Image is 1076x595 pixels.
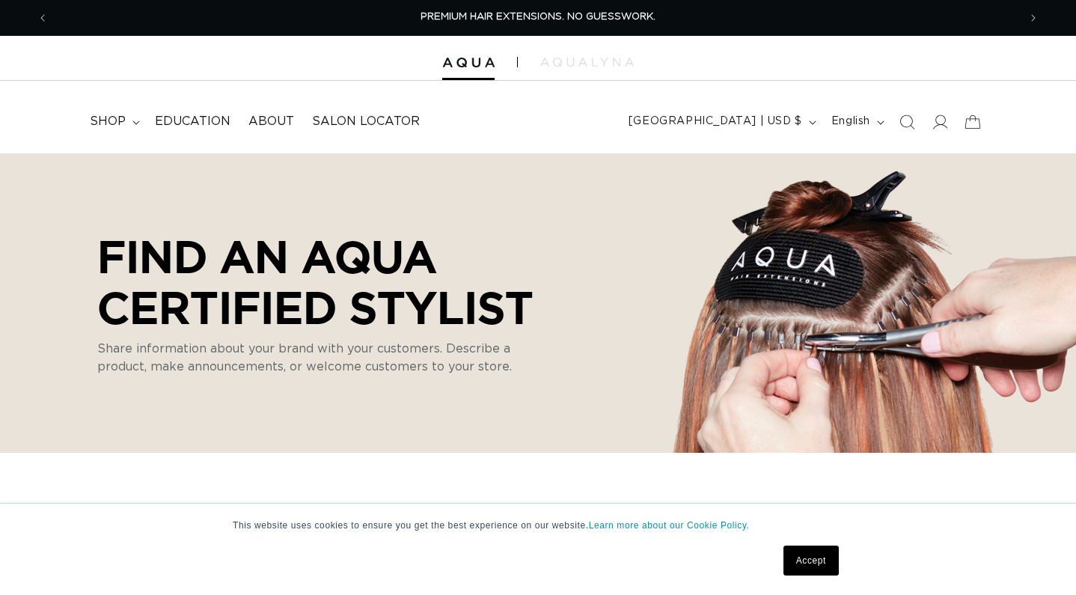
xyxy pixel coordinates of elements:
[421,12,655,22] span: PREMIUM HAIR EXTENSIONS. NO GUESSWORK.
[239,105,303,138] a: About
[233,519,843,532] p: This website uses cookies to ensure you get the best experience on our website.
[312,114,420,129] span: Salon Locator
[303,105,429,138] a: Salon Locator
[248,114,294,129] span: About
[26,4,59,32] button: Previous announcement
[822,108,890,136] button: English
[783,546,839,576] a: Accept
[890,106,923,138] summary: Search
[442,58,495,68] img: Aqua Hair Extensions
[155,114,230,129] span: Education
[831,114,870,129] span: English
[1017,4,1050,32] button: Next announcement
[589,520,750,531] a: Learn more about our Cookie Policy.
[97,340,531,376] p: Share information about your brand with your customers. Describe a product, make announcements, o...
[540,58,634,67] img: aqualyna.com
[629,114,802,129] span: [GEOGRAPHIC_DATA] | USD $
[97,231,554,332] p: Find an AQUA Certified Stylist
[81,105,146,138] summary: shop
[90,114,126,129] span: shop
[146,105,239,138] a: Education
[620,108,822,136] button: [GEOGRAPHIC_DATA] | USD $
